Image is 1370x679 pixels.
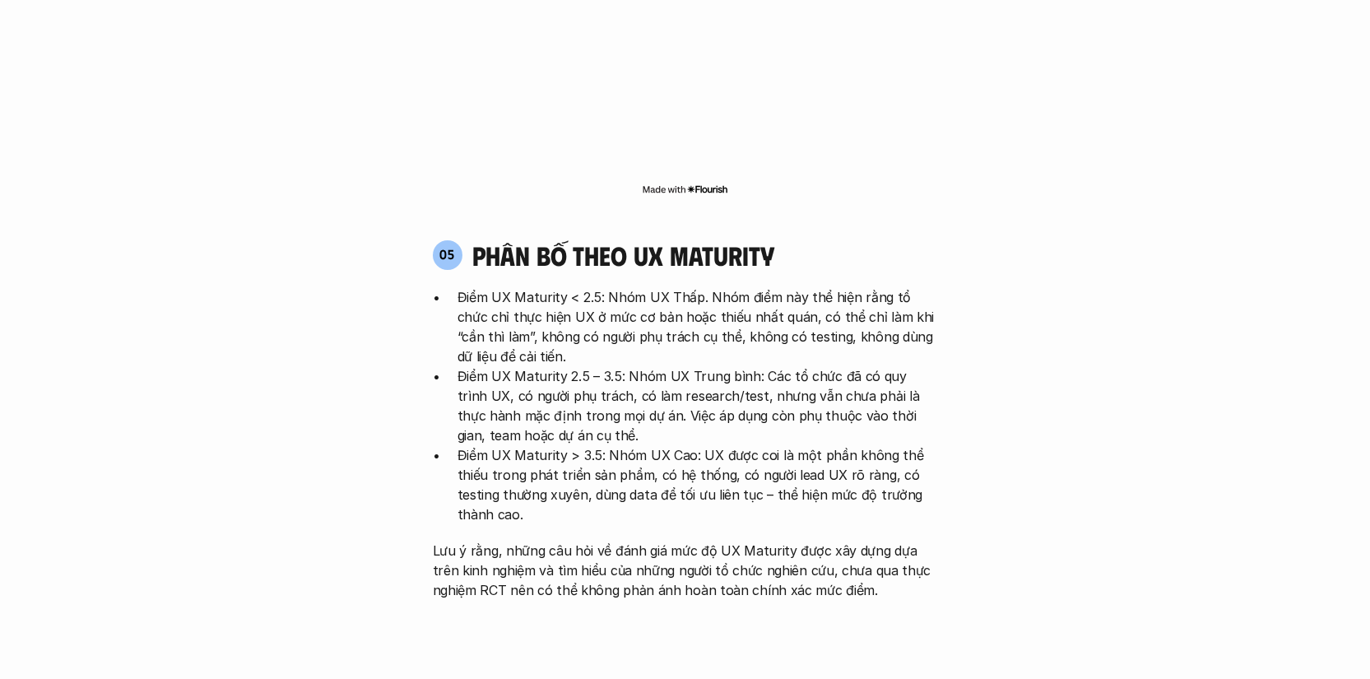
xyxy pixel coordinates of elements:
[457,287,938,366] p: Điểm UX Maturity < 2.5: Nhóm UX Thấp. Nhóm điểm này thể hiện rằng tổ chức chỉ thực hiện UX ở mức ...
[472,240,774,271] h4: phân bố theo ux maturity
[439,248,455,261] p: 05
[642,183,728,196] img: Made with Flourish
[457,445,938,524] p: Điểm UX Maturity > 3.5: Nhóm UX Cao: UX được coi là một phần không thể thiếu trong phát triển sản...
[457,366,938,445] p: Điểm UX Maturity 2.5 – 3.5: Nhóm UX Trung bình: Các tổ chức đã có quy trình UX, có người phụ trác...
[433,541,938,600] p: Lưu ý rằng, những câu hỏi về đánh giá mức độ UX Maturity được xây dựng dựa trên kinh nghiệm và tì...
